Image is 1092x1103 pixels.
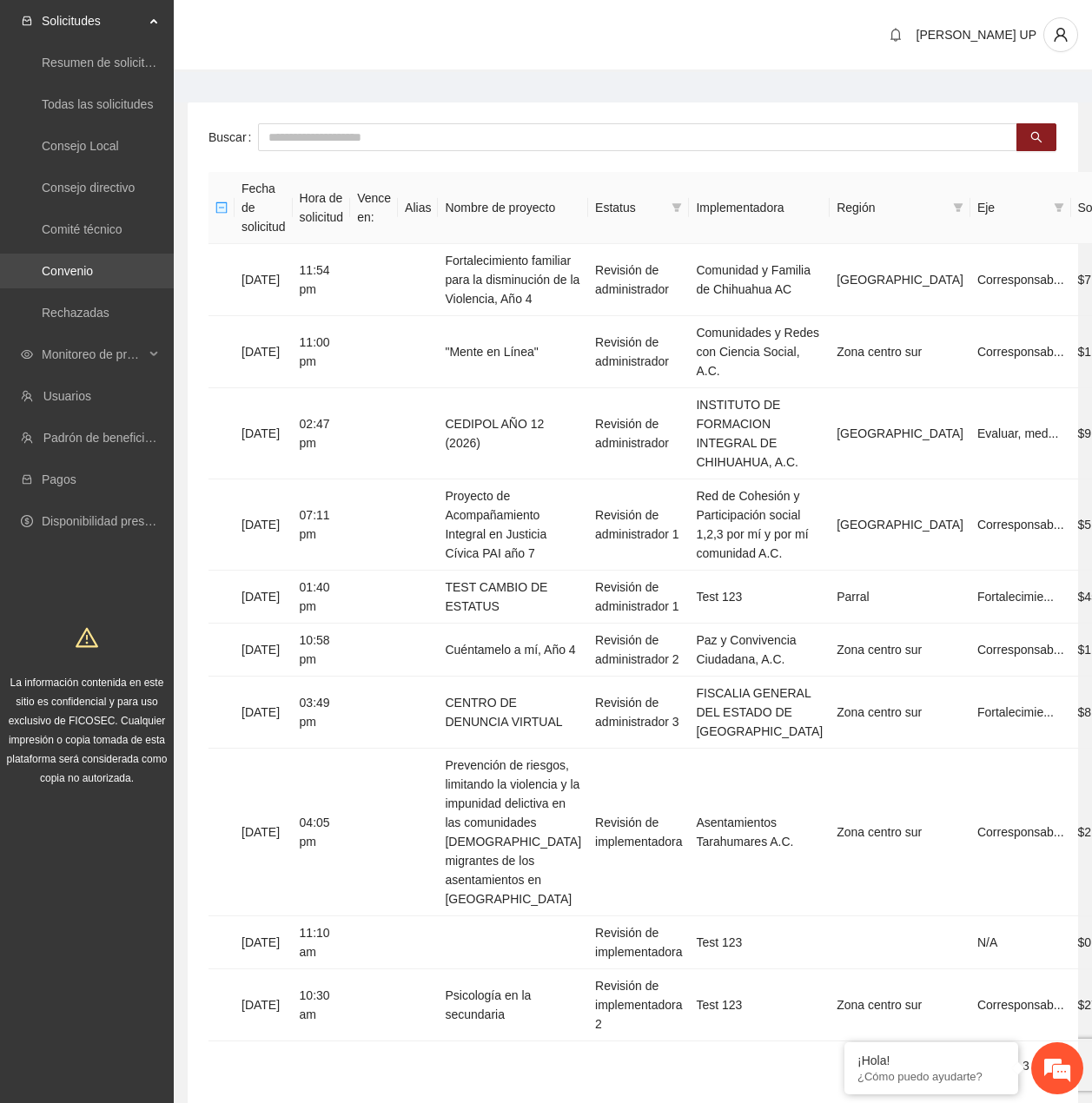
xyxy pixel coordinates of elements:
[21,15,33,27] span: inbox
[235,916,293,969] td: [DATE]
[293,316,351,388] td: 11:00 pm
[398,172,438,244] th: Alias
[857,1053,1005,1067] div: ¡Hola!
[21,348,33,360] span: eye
[42,56,237,69] a: Resumen de solicitudes por aprobar
[235,969,293,1041] td: [DATE]
[438,677,588,749] td: CENTRO DE DENUNCIA VIRTUAL
[42,139,119,153] a: Consejo Local
[830,969,970,1041] td: Zona centro sur
[977,998,1064,1012] span: Corresponsab...
[438,571,588,624] td: TEST CAMBIO DE ESTATUS
[215,201,228,214] span: minus-square
[1016,123,1056,151] button: search
[293,969,351,1041] td: 10:30 am
[953,202,963,213] span: filter
[588,749,689,916] td: Revisión de implementadora
[350,172,398,244] th: Vence en:
[42,222,122,236] a: Comité técnico
[672,202,682,213] span: filter
[689,624,830,677] td: Paz y Convivencia Ciudadana, A.C.
[977,705,1054,719] span: Fortalecimie...
[438,624,588,677] td: Cuéntamelo a mí, Año 4
[689,388,830,479] td: INSTITUTO DE FORMACION INTEGRAL DE CHIHUAHUA, A.C.
[689,479,830,571] td: Red de Cohesión y Participación social 1,2,3 por mí y por mí comunidad A.C.
[689,316,830,388] td: Comunidades y Redes con Ciencia Social, A.C.
[438,316,588,388] td: "Mente en Línea"
[689,571,830,624] td: Test 123
[588,571,689,624] td: Revisión de administrador 1
[977,273,1064,287] span: Corresponsab...
[883,28,909,42] span: bell
[101,232,240,407] span: Estamos en línea.
[42,337,144,372] span: Monitoreo de proyectos
[43,389,91,403] a: Usuarios
[689,677,830,749] td: FISCALIA GENERAL DEL ESTADO DE [GEOGRAPHIC_DATA]
[293,479,351,571] td: 07:11 pm
[588,969,689,1041] td: Revisión de implementadora 2
[977,518,1064,532] span: Corresponsab...
[42,3,144,38] span: Solicitudes
[1016,1056,1036,1075] a: 3
[1030,131,1042,145] span: search
[689,916,830,969] td: Test 123
[1054,202,1064,213] span: filter
[42,306,109,320] a: Rechazadas
[438,749,588,916] td: Prevención de riesgos, limitando la violencia y la impunidad delictiva en las comunidades [DEMOGR...
[588,677,689,749] td: Revisión de administrador 3
[882,21,910,49] button: bell
[830,388,970,479] td: [GEOGRAPHIC_DATA]
[293,749,351,916] td: 04:05 pm
[689,172,830,244] th: Implementadora
[977,643,1064,657] span: Corresponsab...
[588,244,689,316] td: Revisión de administrador
[9,474,331,535] textarea: Escriba su mensaje y pulse “Intro”
[293,244,351,316] td: 11:54 pm
[668,195,685,221] span: filter
[285,9,327,50] div: Minimizar ventana de chat en vivo
[977,426,1058,440] span: Evaluar, med...
[293,624,351,677] td: 10:58 pm
[42,264,93,278] a: Convenio
[1044,27,1077,43] span: user
[830,624,970,677] td: Zona centro sur
[689,244,830,316] td: Comunidad y Familia de Chihuahua AC
[830,479,970,571] td: [GEOGRAPHIC_DATA]
[293,677,351,749] td: 03:49 pm
[588,479,689,571] td: Revisión de administrador 1
[830,244,970,316] td: [GEOGRAPHIC_DATA]
[689,749,830,916] td: Asentamientos Tarahumares A.C.
[293,172,351,244] th: Hora de solicitud
[293,388,351,479] td: 02:47 pm
[1043,17,1078,52] button: user
[595,198,665,217] span: Estatus
[208,123,258,151] label: Buscar
[235,388,293,479] td: [DATE]
[438,479,588,571] td: Proyecto de Acompañamiento Integral en Justicia Cívica PAI año 7
[43,431,171,445] a: Padrón de beneficiarios
[42,97,153,111] a: Todas las solicitudes
[588,624,689,677] td: Revisión de administrador 2
[235,571,293,624] td: [DATE]
[970,916,1071,969] td: N/A
[76,626,98,649] span: warning
[588,916,689,969] td: Revisión de implementadora
[235,316,293,388] td: [DATE]
[830,749,970,916] td: Zona centro sur
[438,969,588,1041] td: Psicología en la secundaria
[950,195,967,221] span: filter
[42,181,135,195] a: Consejo directivo
[1050,195,1068,221] span: filter
[235,749,293,916] td: [DATE]
[235,244,293,316] td: [DATE]
[235,479,293,571] td: [DATE]
[588,388,689,479] td: Revisión de administrador
[90,89,292,111] div: Chatee con nosotros ahora
[42,514,190,528] a: Disponibilidad presupuestal
[830,571,970,624] td: Parral
[917,28,1036,42] span: [PERSON_NAME] UP
[588,316,689,388] td: Revisión de administrador
[235,677,293,749] td: [DATE]
[977,590,1054,604] span: Fortalecimie...
[1016,1055,1036,1076] li: 3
